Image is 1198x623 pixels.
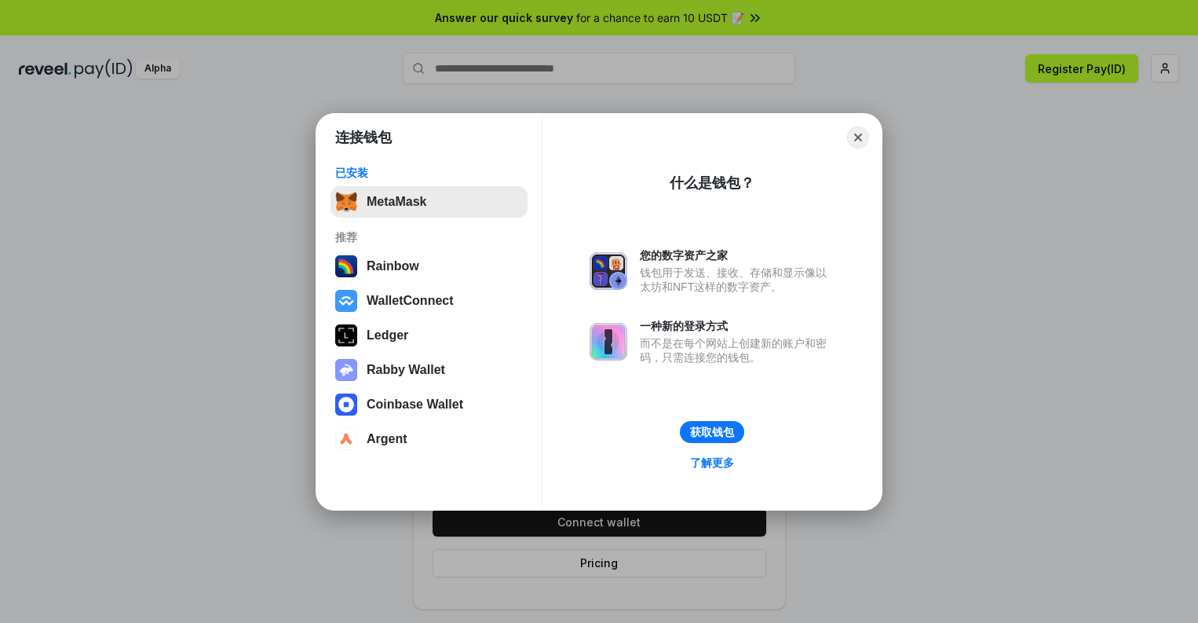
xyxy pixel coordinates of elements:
div: WalletConnect [367,294,454,308]
div: 推荐 [335,230,523,244]
div: 获取钱包 [690,425,734,439]
button: Rabby Wallet [331,354,528,386]
div: Ledger [367,328,408,343]
img: svg+xml,%3Csvg%20width%3D%2228%22%20height%3D%2228%22%20viewBox%3D%220%200%2028%2028%22%20fill%3D... [335,394,357,416]
button: Argent [331,423,528,455]
img: svg+xml,%3Csvg%20width%3D%2228%22%20height%3D%2228%22%20viewBox%3D%220%200%2028%2028%22%20fill%3D... [335,290,357,312]
button: Rainbow [331,251,528,282]
div: Coinbase Wallet [367,398,463,412]
a: 了解更多 [681,453,743,473]
div: 一种新的登录方式 [640,319,835,333]
button: Ledger [331,320,528,351]
img: svg+xml,%3Csvg%20xmlns%3D%22http%3A%2F%2Fwww.w3.org%2F2000%2Fsvg%22%20fill%3D%22none%22%20viewBox... [590,323,627,361]
div: 您的数字资产之家 [640,248,835,262]
img: svg+xml,%3Csvg%20width%3D%2228%22%20height%3D%2228%22%20viewBox%3D%220%200%2028%2028%22%20fill%3D... [335,428,357,450]
div: Rainbow [367,259,419,273]
img: svg+xml,%3Csvg%20width%3D%22120%22%20height%3D%22120%22%20viewBox%3D%220%200%20120%20120%22%20fil... [335,255,357,277]
div: 什么是钱包？ [670,174,754,192]
div: Argent [367,432,407,446]
div: 已安装 [335,166,523,180]
div: 而不是在每个网站上创建新的账户和密码，只需连接您的钱包。 [640,336,835,365]
button: Close [847,126,869,148]
button: MetaMask [331,186,528,218]
div: Rabby Wallet [367,363,445,377]
img: svg+xml,%3Csvg%20xmlns%3D%22http%3A%2F%2Fwww.w3.org%2F2000%2Fsvg%22%20fill%3D%22none%22%20viewBox... [590,252,627,290]
img: svg+xml,%3Csvg%20xmlns%3D%22http%3A%2F%2Fwww.w3.org%2F2000%2Fsvg%22%20fill%3D%22none%22%20viewBox... [335,359,357,381]
div: 了解更多 [690,456,734,470]
button: 获取钱包 [680,421,744,443]
div: 钱包用于发送、接收、存储和显示像以太坊和NFT这样的数字资产。 [640,266,835,294]
button: WalletConnect [331,285,528,317]
button: Coinbase Wallet [331,389,528,420]
img: svg+xml,%3Csvg%20xmlns%3D%22http%3A%2F%2Fwww.w3.org%2F2000%2Fsvg%22%20width%3D%2228%22%20height%3... [335,324,357,346]
img: svg+xml,%3Csvg%20fill%3D%22none%22%20height%3D%2233%22%20viewBox%3D%220%200%2035%2033%22%20width%... [335,191,357,213]
div: MetaMask [367,195,426,209]
h1: 连接钱包 [335,128,392,147]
